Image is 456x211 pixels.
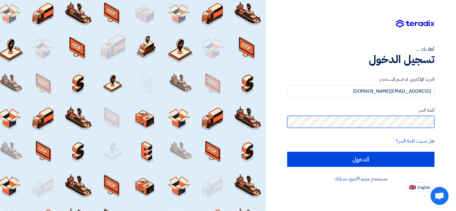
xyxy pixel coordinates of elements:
[287,76,435,83] label: البريد الإلكتروني او اسم المستخدم
[287,175,435,182] div: مستخدم جديد؟
[287,46,435,53] div: أهلا بك ...
[287,107,435,114] label: كلمة السر
[396,20,435,28] img: Teradix logo
[409,185,416,190] img: en-US.png
[396,137,435,145] a: هل نسيت كلمة السر؟
[431,187,449,205] div: Open chat
[335,175,358,182] a: أنشئ حسابك
[287,53,435,66] h1: تسجيل الدخول
[418,185,430,190] span: English
[287,85,435,97] input: أدخل بريد العمل الإلكتروني او اسم المستخدم الخاص بك ...
[287,152,435,167] input: الدخول
[406,182,432,192] button: English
